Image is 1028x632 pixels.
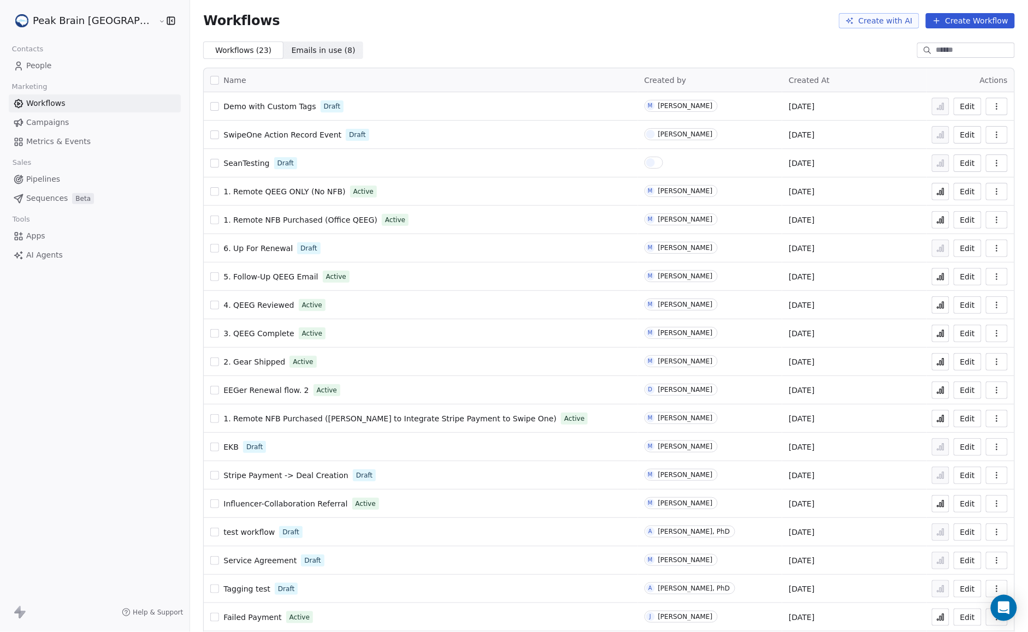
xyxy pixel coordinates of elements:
button: Edit [954,438,982,456]
button: Edit [954,381,982,399]
div: M [648,243,653,252]
a: Failed Payment [223,612,281,623]
div: [PERSON_NAME] [658,499,713,507]
div: J [649,612,651,621]
img: Peak%20Brain%20Logo.png [15,14,28,27]
button: Edit [954,467,982,484]
span: [DATE] [789,498,814,509]
div: [PERSON_NAME] [658,130,713,138]
div: A [648,584,652,593]
button: Edit [954,154,982,172]
a: EKB [223,442,239,452]
span: Sequences [26,193,68,204]
div: [PERSON_NAME] [658,102,713,110]
span: Active [290,612,310,622]
a: 5. Follow-Up QEEG Email [223,271,318,282]
span: [DATE] [789,385,814,396]
a: Tagging test [223,583,270,594]
a: Demo with Custom Tags [223,101,316,112]
button: Edit [954,353,982,371]
a: Help & Support [122,608,183,617]
button: Edit [954,296,982,314]
span: Campaigns [26,117,69,128]
a: EEGer Renewal flow. 2 [223,385,309,396]
div: M [648,329,653,337]
span: Draft [300,243,317,253]
span: [DATE] [789,527,814,538]
div: [PERSON_NAME] [658,613,713,621]
a: Edit [954,183,982,200]
span: [DATE] [789,158,814,169]
span: 1. Remote NFB Purchased ([PERSON_NAME] to Integrate Stripe Payment to Swipe One) [223,414,557,423]
a: Service Agreement [223,555,297,566]
span: [DATE] [789,129,814,140]
span: Draft [277,158,294,168]
a: Influencer-Collaboration Referral [223,498,347,509]
a: 1. Remote NFB Purchased ([PERSON_NAME] to Integrate Stripe Payment to Swipe One) [223,413,557,424]
a: Campaigns [9,114,181,132]
span: Draft [282,527,299,537]
span: [DATE] [789,300,814,311]
span: Demo with Custom Tags [223,102,316,111]
span: Beta [72,193,94,204]
div: M [648,556,653,564]
span: [DATE] [789,470,814,481]
a: test workflow [223,527,275,538]
div: Open Intercom Messenger [991,595,1017,621]
span: Active [564,414,584,424]
button: Edit [954,211,982,229]
span: Tagging test [223,585,270,593]
span: Influencer-Collaboration Referral [223,499,347,508]
span: Emails in use ( 8 ) [292,45,356,56]
span: 2. Gear Shipped [223,357,285,366]
div: [PERSON_NAME] [658,556,713,564]
div: M [648,300,653,309]
div: M [648,357,653,366]
span: EEGer Renewal flow. 2 [223,386,309,395]
span: [DATE] [789,271,814,282]
div: [PERSON_NAME] [658,244,713,252]
span: test workflow [223,528,275,536]
a: Pipelines [9,170,181,188]
span: Workflows [26,98,66,109]
span: 4. QEEG Reviewed [223,301,294,309]
a: People [9,57,181,75]
a: Edit [954,268,982,285]
div: M [648,215,653,224]
div: D [648,385,653,394]
button: Edit [954,410,982,427]
span: 1. Remote QEEG ONLY (No NFB) [223,187,345,196]
button: Create with AI [839,13,919,28]
a: Edit [954,325,982,342]
button: Peak Brain [GEOGRAPHIC_DATA] [13,11,151,30]
a: Workflows [9,94,181,112]
span: [DATE] [789,442,814,452]
span: Active [353,187,374,196]
div: M [648,442,653,451]
span: 3. QEEG Complete [223,329,294,338]
span: Workflows [203,13,280,28]
span: Apps [26,230,45,242]
a: Edit [954,523,982,541]
div: [PERSON_NAME] [658,216,713,223]
div: [PERSON_NAME] [658,272,713,280]
span: Metrics & Events [26,136,91,147]
span: Draft [324,102,340,111]
span: Created by [645,76,687,85]
a: Apps [9,227,181,245]
button: Edit [954,126,982,144]
span: Active [302,329,322,338]
button: Edit [954,552,982,569]
a: Edit [954,495,982,512]
span: Help & Support [133,608,183,617]
div: M [648,470,653,479]
span: Failed Payment [223,613,281,622]
span: 6. Up For Renewal [223,244,293,253]
span: Active [293,357,313,367]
